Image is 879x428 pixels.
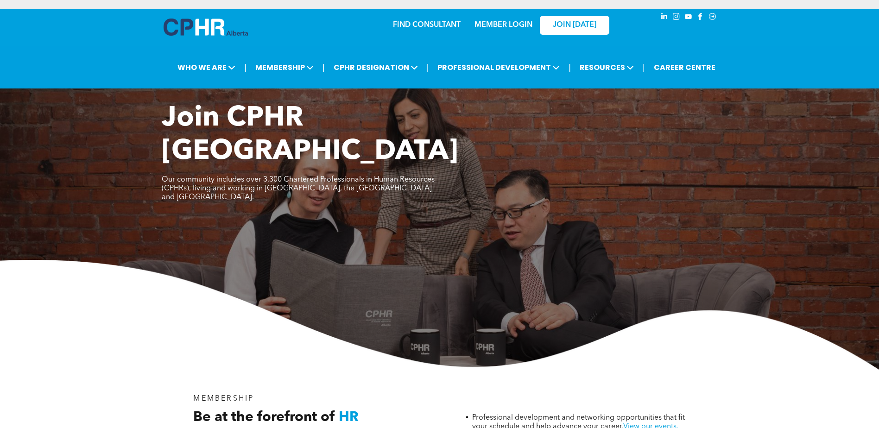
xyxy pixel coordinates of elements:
span: MEMBERSHIP [193,395,254,403]
span: RESOURCES [577,59,637,76]
a: linkedin [659,12,670,24]
li: | [569,58,571,77]
span: MEMBERSHIP [253,59,316,76]
span: Join CPHR [GEOGRAPHIC_DATA] [162,105,458,166]
a: JOIN [DATE] [540,16,609,35]
a: FIND CONSULTANT [393,21,461,29]
a: Social network [708,12,718,24]
span: Be at the forefront of [193,410,335,424]
span: Our community includes over 3,300 Chartered Professionals in Human Resources (CPHRs), living and ... [162,176,435,201]
img: A blue and white logo for cp alberta [164,19,248,36]
a: facebook [696,12,706,24]
li: | [427,58,429,77]
span: PROFESSIONAL DEVELOPMENT [435,59,563,76]
a: instagram [671,12,682,24]
span: WHO WE ARE [175,59,238,76]
a: youtube [683,12,694,24]
li: | [244,58,247,77]
a: MEMBER LOGIN [474,21,532,29]
span: CPHR DESIGNATION [331,59,421,76]
a: CAREER CENTRE [651,59,718,76]
li: | [323,58,325,77]
li: | [643,58,645,77]
span: JOIN [DATE] [553,21,596,30]
span: HR [339,410,359,424]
